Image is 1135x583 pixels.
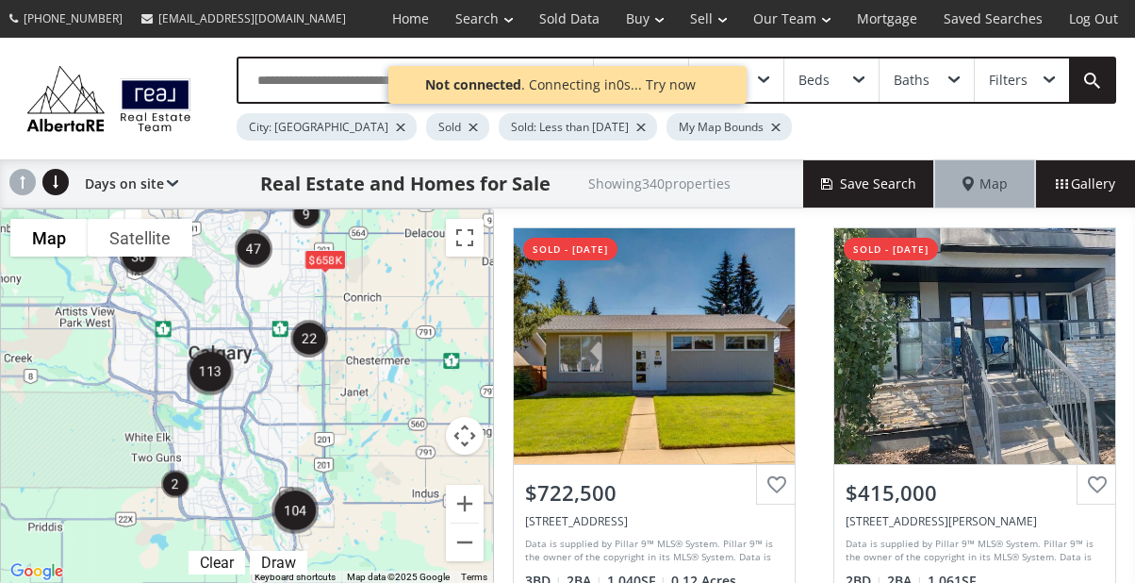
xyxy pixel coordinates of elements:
span: [PHONE_NUMBER] [24,10,123,26]
div: Sold: Less than [DATE] [499,113,657,141]
div: Filters [989,74,1028,87]
b: Not connected [425,75,521,93]
button: Map camera controls [446,417,484,455]
div: Baths [894,74,929,87]
div: Click to draw. [250,554,307,572]
div: Draw [256,554,301,572]
div: . Connecting in 0 s... [398,75,723,94]
div: Data is supplied by Pillar 9™ MLS® System. Pillar 9™ is the owner of the copyright in its MLS® Sy... [525,537,779,565]
div: $722,500 [525,478,783,508]
div: Click to clear. [189,554,245,572]
div: 2 [154,462,197,506]
div: Clear [195,554,239,572]
div: Map [935,160,1035,208]
a: [EMAIL_ADDRESS][DOMAIN_NAME] [132,1,355,36]
div: 9 [285,192,328,236]
div: 22 [283,312,336,365]
div: 414 Meredith Road NE #101, Calgary, AB T2E5A6 [846,513,1104,529]
div: My Map Bounds [666,113,792,141]
div: 36 [112,230,165,283]
button: Zoom out [446,524,484,561]
span: [EMAIL_ADDRESS][DOMAIN_NAME] [158,10,346,26]
h2: Showing 340 properties [588,176,731,191]
div: 104 [264,479,326,541]
h1: Real Estate and Homes for Sale [260,171,551,197]
span: Try now [646,75,696,93]
button: Zoom in [446,485,484,523]
div: $658K [304,250,346,270]
div: 113 [179,341,241,403]
div: Beds [798,74,830,87]
img: Logo [19,61,199,136]
span: Gallery [1056,175,1115,193]
div: City: [GEOGRAPHIC_DATA] [237,113,417,141]
button: Toggle fullscreen view [446,219,484,257]
div: $415,000 [846,478,1104,508]
a: Terms [461,572,487,582]
button: Show street map [10,219,88,257]
div: Days on site [75,160,178,208]
div: Data is supplied by Pillar 9™ MLS® System. Pillar 9™ is the owner of the copyright in its MLS® Sy... [846,537,1099,565]
span: Map [962,175,1008,193]
div: Sold [426,113,489,141]
button: Save Search [803,160,935,208]
span: Map data ©2025 Google [347,572,450,582]
div: Gallery [1035,160,1135,208]
div: 47 [227,223,280,275]
button: Show satellite imagery [88,219,192,257]
div: 5615 Lodge Crescent SW, Calgary, AB T3E 5Y8 [525,513,783,529]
